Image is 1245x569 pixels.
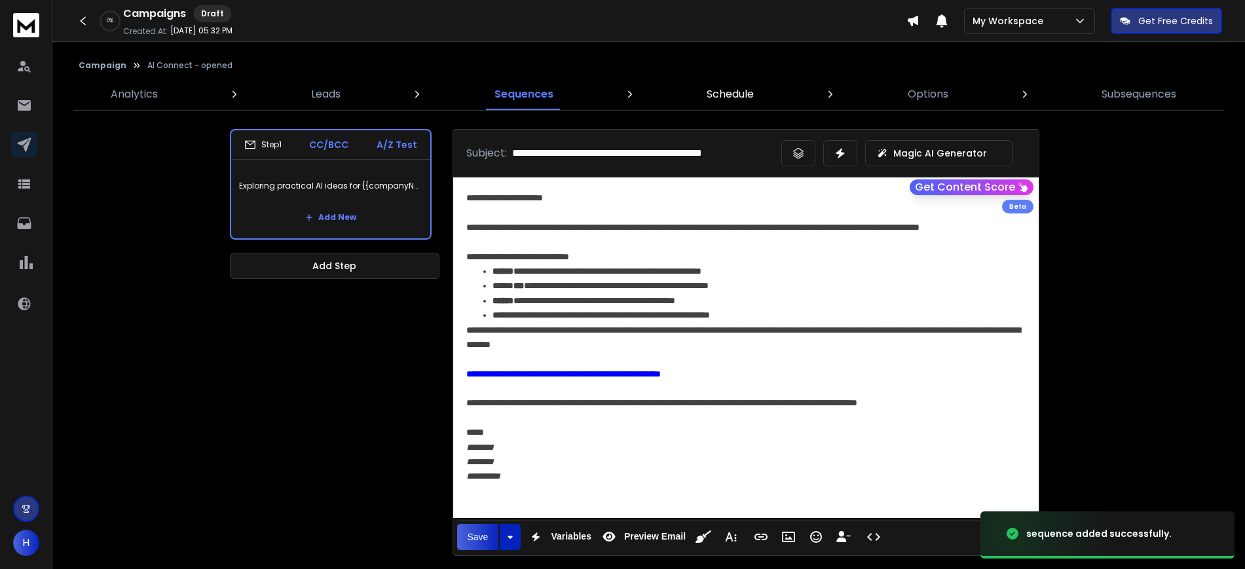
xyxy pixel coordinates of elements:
p: Magic AI Generator [893,147,987,160]
p: Subject: [466,145,507,161]
p: 0 % [107,17,113,25]
button: Add Step [230,253,439,279]
p: Exploring practical AI ideas for {{companyName}} [239,168,422,204]
a: Subsequences [1094,79,1184,110]
p: Sequences [494,86,553,102]
p: Created At: [123,26,168,37]
div: sequence added successfully. [1026,527,1172,540]
button: Magic AI Generator [865,140,1013,166]
a: Sequences [487,79,561,110]
button: H [13,530,39,556]
p: AI Connect - opened [147,60,232,71]
span: Variables [548,531,594,542]
p: A/Z Test [377,138,417,151]
button: Variables [523,524,594,550]
button: Campaign [79,60,126,71]
button: Get Content Score [910,179,1033,195]
button: Save [457,524,499,550]
p: Subsequences [1102,86,1176,102]
button: Emoticons [804,524,828,550]
p: Get Free Credits [1138,14,1213,28]
p: Options [908,86,948,102]
h1: Campaigns [123,6,186,22]
a: Schedule [699,79,762,110]
li: Step1CC/BCCA/Z TestExploring practical AI ideas for {{companyName}}Add New [230,129,432,240]
div: Beta [1002,200,1033,213]
button: Add New [295,204,367,230]
p: [DATE] 05:32 PM [170,26,232,36]
span: Preview Email [622,531,688,542]
button: Preview Email [597,524,688,550]
button: Clean HTML [691,524,716,550]
a: Options [900,79,956,110]
a: Leads [303,79,348,110]
button: Insert Unsubscribe Link [831,524,856,550]
a: Analytics [103,79,166,110]
p: Leads [311,86,341,102]
div: Draft [194,5,231,22]
button: Get Free Credits [1111,8,1222,34]
p: My Workspace [973,14,1049,28]
img: logo [13,13,39,37]
p: Schedule [707,86,754,102]
p: Analytics [111,86,158,102]
div: Step 1 [244,139,282,151]
p: CC/BCC [309,138,348,151]
button: Code View [861,524,886,550]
